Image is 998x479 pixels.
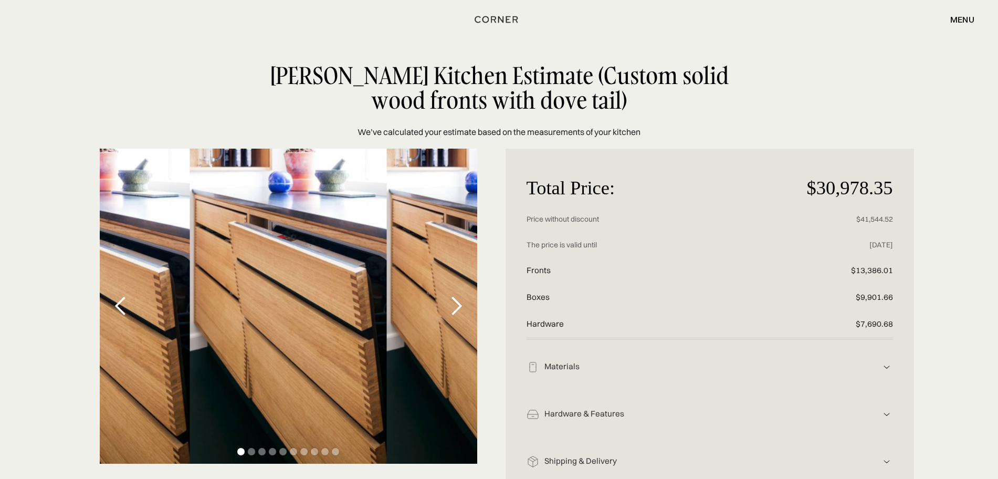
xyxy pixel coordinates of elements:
[100,149,477,464] div: carousel
[527,232,771,258] p: The price is valid until
[527,257,771,284] p: Fronts
[290,448,297,455] div: Show slide 6 of 10
[435,149,477,464] div: next slide
[771,206,893,232] p: $41,544.52
[539,456,880,467] div: Shipping & Delivery
[940,11,974,28] div: menu
[311,448,318,455] div: Show slide 8 of 10
[100,149,142,464] div: previous slide
[332,448,339,455] div: Show slide 10 of 10
[248,448,255,455] div: Show slide 2 of 10
[539,361,880,372] div: Materials
[771,170,893,206] p: $30,978.35
[527,206,771,232] p: Price without discount
[269,448,276,455] div: Show slide 4 of 10
[527,311,771,338] p: Hardware
[771,232,893,258] p: [DATE]
[527,284,771,311] p: Boxes
[321,448,329,455] div: Show slide 9 of 10
[771,257,893,284] p: $13,386.01
[463,13,535,26] a: home
[358,126,640,138] p: We’ve calculated your estimate based on the measurements of your kitchen
[279,448,287,455] div: Show slide 5 of 10
[258,448,266,455] div: Show slide 3 of 10
[527,170,771,206] p: Total Price:
[539,409,880,420] div: Hardware & Features
[771,311,893,338] p: $7,690.68
[950,15,974,24] div: menu
[237,448,245,455] div: Show slide 1 of 10
[100,149,477,464] div: 1 of 10
[300,448,308,455] div: Show slide 7 of 10
[253,63,745,113] div: [PERSON_NAME] Kitchen Estimate (Custom solid wood fronts with dove tail)
[771,284,893,311] p: $9,901.66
